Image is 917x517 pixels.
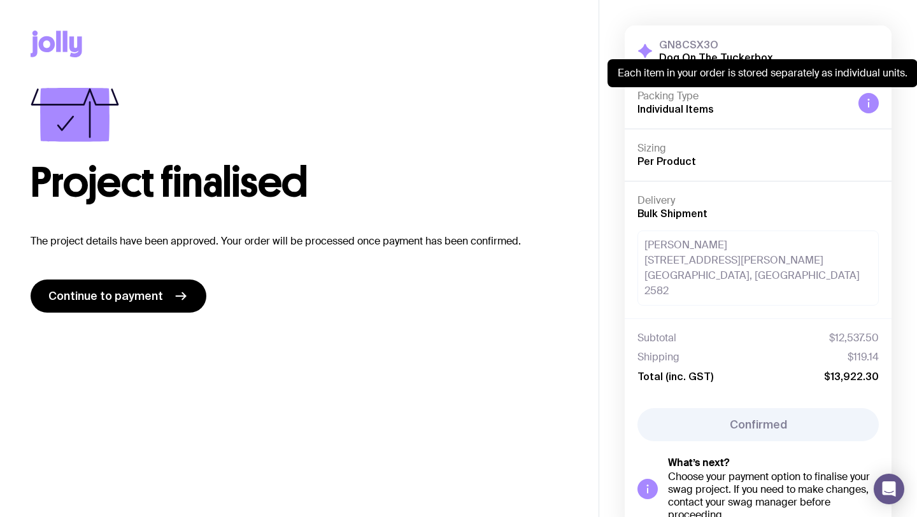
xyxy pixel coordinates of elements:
p: Each item in your order is stored separately as individual units. [618,67,907,80]
div: Open Intercom Messenger [874,474,904,504]
span: $13,922.30 [824,370,879,383]
span: $12,537.50 [829,332,879,344]
a: Continue to payment [31,280,206,313]
h1: Project finalised [31,162,568,203]
h5: What’s next? [668,457,879,469]
p: The project details have been approved. Your order will be processed once payment has been confir... [31,234,568,249]
button: Confirmed [637,408,879,441]
span: Total (inc. GST) [637,370,713,383]
span: Per Product [637,155,696,167]
span: Individual Items [637,103,714,115]
h4: Packing Type [637,90,848,103]
span: Continue to payment [48,288,163,304]
h4: Delivery [637,194,879,207]
h3: GN8CSX3O [659,38,773,51]
h2: Dog On The Tuckerbox [659,51,773,64]
h4: Sizing [637,142,879,155]
span: Shipping [637,351,679,364]
span: Bulk Shipment [637,208,707,219]
div: [PERSON_NAME] [STREET_ADDRESS][PERSON_NAME] [GEOGRAPHIC_DATA], [GEOGRAPHIC_DATA] 2582 [637,230,879,306]
span: Subtotal [637,332,676,344]
span: $119.14 [848,351,879,364]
